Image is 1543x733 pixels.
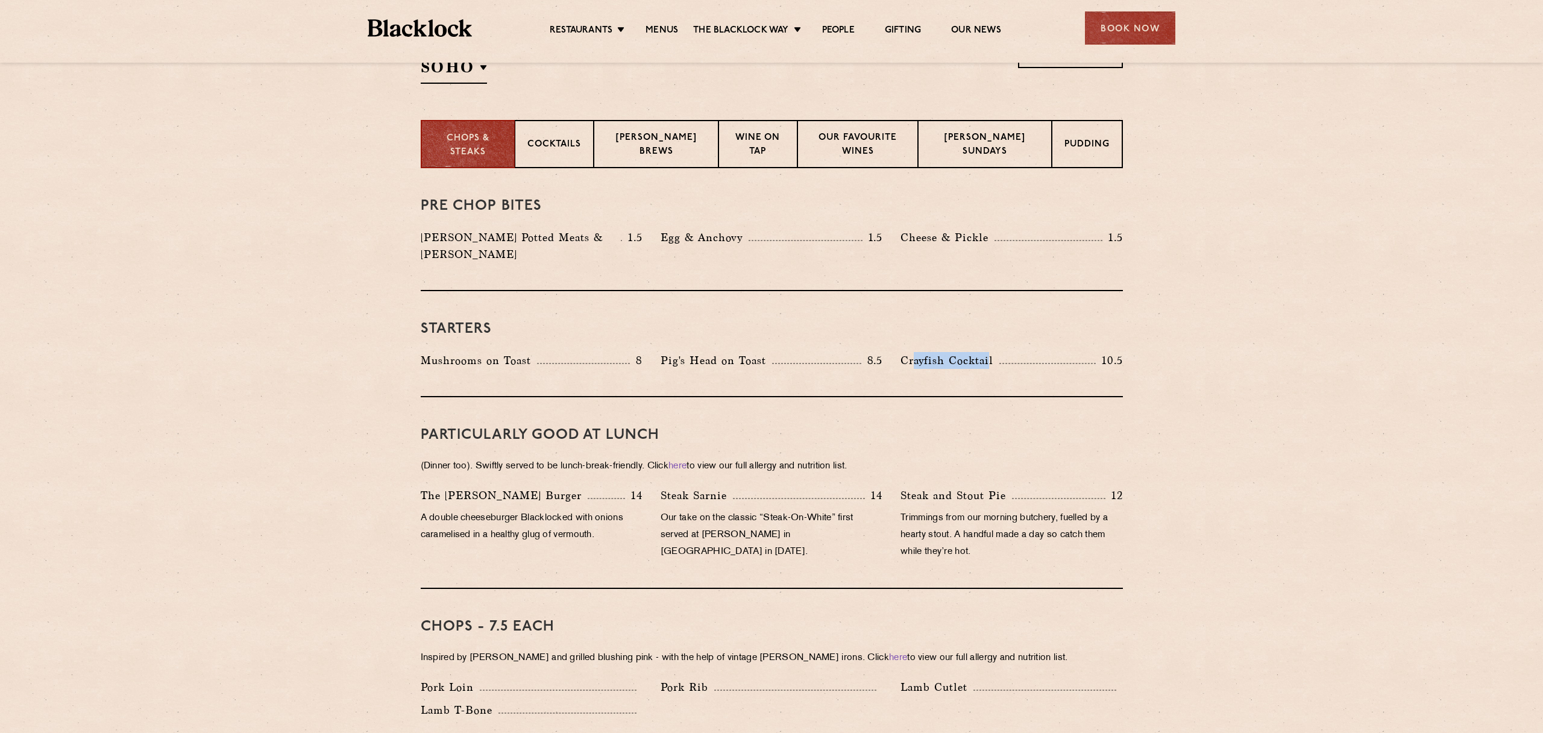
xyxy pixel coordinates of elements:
[861,353,883,368] p: 8.5
[630,353,643,368] p: 8
[606,131,705,160] p: [PERSON_NAME] Brews
[889,653,907,662] a: here
[931,131,1039,160] p: [PERSON_NAME] Sundays
[1102,230,1123,245] p: 1.5
[368,19,472,37] img: BL_Textured_Logo-footer-cropped.svg
[421,619,1123,635] h3: Chops - 7.5 each
[646,25,678,38] a: Menus
[951,25,1001,38] a: Our News
[863,230,883,245] p: 1.5
[661,229,749,246] p: Egg & Anchovy
[661,510,882,561] p: Our take on the classic “Steak-On-White” first served at [PERSON_NAME] in [GEOGRAPHIC_DATA] in [D...
[527,138,581,153] p: Cocktails
[900,679,973,696] p: Lamb Cutlet
[421,510,643,544] p: A double cheeseburger Blacklocked with onions caramelised in a healthy glug of vermouth.
[661,487,733,504] p: Steak Sarnie
[421,229,621,263] p: [PERSON_NAME] Potted Meats & [PERSON_NAME]
[421,352,537,369] p: Mushrooms on Toast
[661,679,714,696] p: Pork Rib
[550,25,612,38] a: Restaurants
[625,488,643,503] p: 14
[434,132,503,159] p: Chops & Steaks
[421,702,498,719] p: Lamb T-Bone
[1105,488,1123,503] p: 12
[421,487,588,504] p: The [PERSON_NAME] Burger
[661,352,772,369] p: Pig's Head on Toast
[421,321,1123,337] h3: Starters
[731,131,785,160] p: Wine on Tap
[622,230,643,245] p: 1.5
[822,25,855,38] a: People
[900,229,995,246] p: Cheese & Pickle
[1096,353,1122,368] p: 10.5
[885,25,921,38] a: Gifting
[421,427,1123,443] h3: PARTICULARLY GOOD AT LUNCH
[810,131,905,160] p: Our favourite wines
[421,650,1123,667] p: Inspired by [PERSON_NAME] and grilled blushing pink - with the help of vintage [PERSON_NAME] iron...
[1085,11,1175,45] div: Book Now
[1064,138,1110,153] p: Pudding
[865,488,882,503] p: 14
[900,510,1122,561] p: Trimmings from our morning butchery, fuelled by a hearty stout. A handful made a day so catch the...
[421,57,487,84] h2: SOHO
[693,25,788,38] a: The Blacklock Way
[421,458,1123,475] p: (Dinner too). Swiftly served to be lunch-break-friendly. Click to view our full allergy and nutri...
[900,352,999,369] p: Crayfish Cocktail
[900,487,1012,504] p: Steak and Stout Pie
[421,679,480,696] p: Pork Loin
[668,462,687,471] a: here
[421,198,1123,214] h3: Pre Chop Bites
